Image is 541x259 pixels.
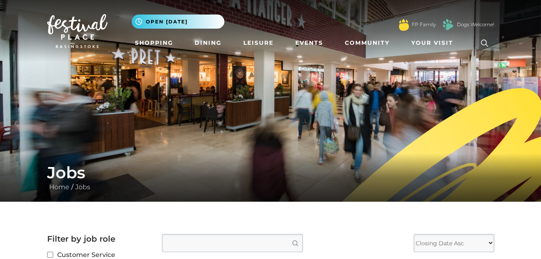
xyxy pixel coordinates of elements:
[240,36,277,50] a: Leisure
[41,163,500,192] div: /
[47,183,71,191] a: Home
[132,36,176,50] a: Shopping
[408,36,460,50] a: Your Visit
[47,14,108,48] img: Festival Place Logo
[191,36,225,50] a: Dining
[411,39,453,47] span: Your Visit
[47,163,494,182] h1: Jobs
[292,36,326,50] a: Events
[412,21,436,28] a: FP Family
[132,15,224,29] button: Open [DATE]
[342,36,393,50] a: Community
[457,21,494,28] a: Dogs Welcome!
[47,234,150,244] h2: Filter by job role
[73,183,92,191] a: Jobs
[146,18,188,25] span: Open [DATE]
